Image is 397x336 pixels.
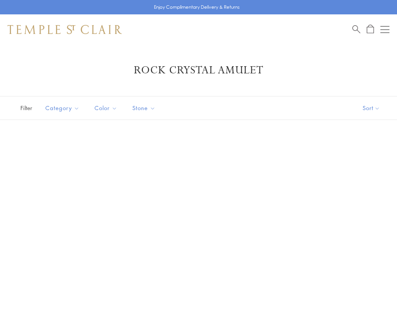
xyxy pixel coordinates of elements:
[42,103,85,113] span: Category
[346,96,397,120] button: Show sort by
[89,100,123,117] button: Color
[367,25,374,34] a: Open Shopping Bag
[352,25,360,34] a: Search
[40,100,85,117] button: Category
[19,64,378,77] h1: Rock Crystal Amulet
[129,103,161,113] span: Stone
[154,3,240,11] p: Enjoy Complimentary Delivery & Returns
[127,100,161,117] button: Stone
[8,25,122,34] img: Temple St. Clair
[380,25,389,34] button: Open navigation
[91,103,123,113] span: Color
